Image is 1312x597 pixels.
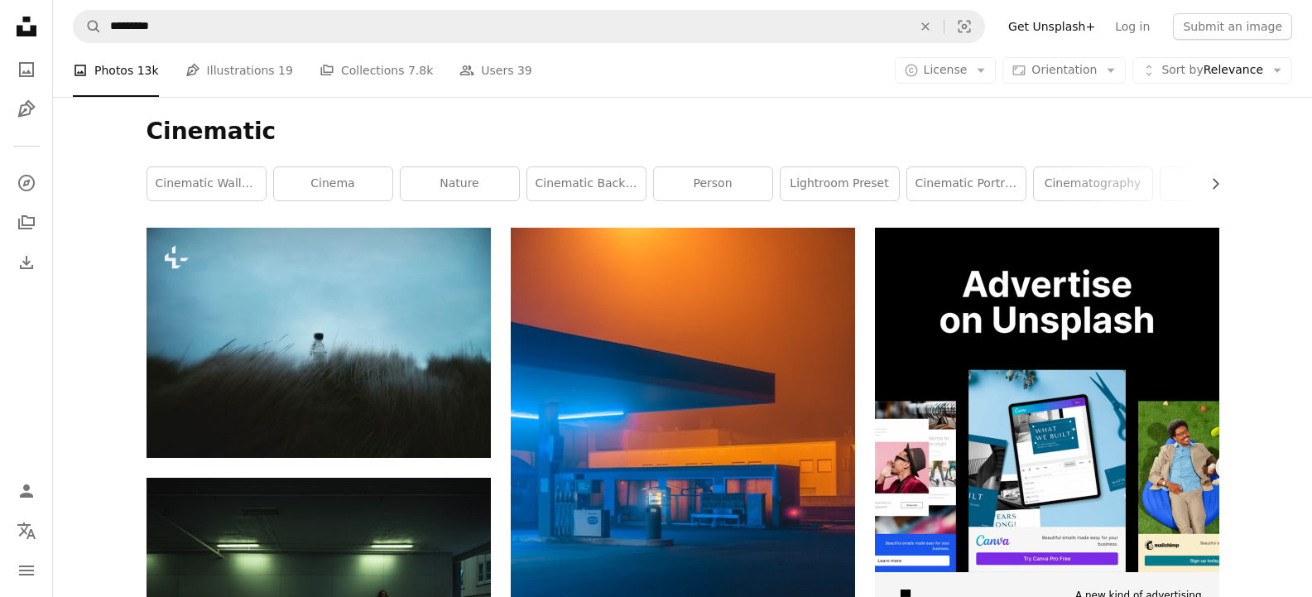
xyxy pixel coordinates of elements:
a: Illustrations [10,93,43,126]
button: Sort byRelevance [1132,57,1292,84]
button: Language [10,514,43,547]
a: nature [401,167,519,200]
a: Download History [10,246,43,279]
span: 7.8k [408,61,433,79]
a: Log in / Sign up [10,474,43,508]
a: dark [1161,167,1279,200]
a: cinema [274,167,392,200]
button: Search Unsplash [74,11,102,42]
button: scroll list to the right [1200,167,1219,200]
button: Visual search [944,11,984,42]
a: Collections 7.8k [320,44,433,97]
a: cinematic portrait [907,167,1026,200]
a: Users 39 [459,44,532,97]
a: Get Unsplash+ [998,13,1105,40]
img: file-1635990755334-4bfd90f37242image [875,228,1219,572]
a: Photos [10,53,43,86]
a: cinematic background [527,167,646,200]
a: Home — Unsplash [10,10,43,46]
span: 39 [517,61,532,79]
a: a person standing in a field of tall grass [147,335,491,350]
a: Explore [10,166,43,200]
a: Log in [1105,13,1160,40]
form: Find visuals sitewide [73,10,985,43]
a: Collections [10,206,43,239]
button: License [895,57,997,84]
a: Illustrations 19 [185,44,293,97]
a: person [654,167,772,200]
h1: Cinematic [147,117,1219,147]
button: Orientation [1002,57,1126,84]
a: cinematography [1034,167,1152,200]
img: a person standing in a field of tall grass [147,228,491,458]
a: orange and white concrete building [511,450,855,465]
button: Menu [10,554,43,587]
span: Relevance [1161,62,1263,79]
span: Sort by [1161,63,1203,76]
span: 19 [278,61,293,79]
button: Clear [907,11,944,42]
span: Orientation [1031,63,1097,76]
button: Submit an image [1173,13,1292,40]
span: License [924,63,968,76]
a: cinematic wallpaper [147,167,266,200]
a: lightroom preset [781,167,899,200]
